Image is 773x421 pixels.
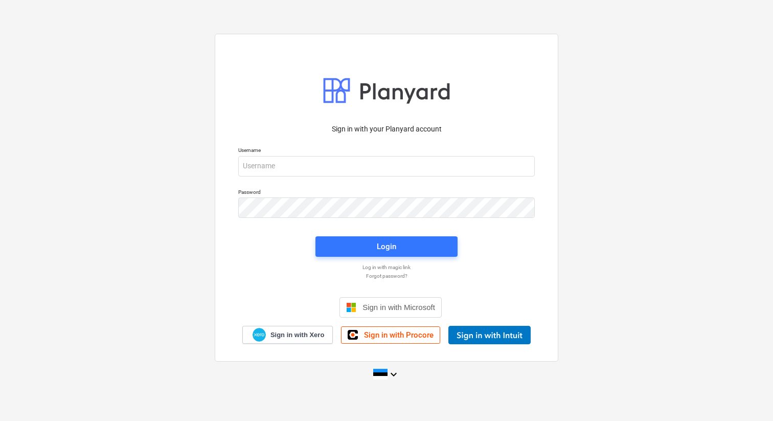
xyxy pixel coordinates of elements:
[233,273,540,279] a: Forgot password?
[253,328,266,342] img: Xero logo
[341,326,440,344] a: Sign in with Procore
[242,326,333,344] a: Sign in with Xero
[270,330,324,340] span: Sign in with Xero
[238,147,535,156] p: Username
[377,240,396,253] div: Login
[238,189,535,197] p: Password
[233,264,540,271] a: Log in with magic link
[238,124,535,135] p: Sign in with your Planyard account
[364,330,434,340] span: Sign in with Procore
[362,303,435,312] span: Sign in with Microsoft
[315,236,458,257] button: Login
[238,156,535,176] input: Username
[346,302,356,313] img: Microsoft logo
[388,368,400,381] i: keyboard_arrow_down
